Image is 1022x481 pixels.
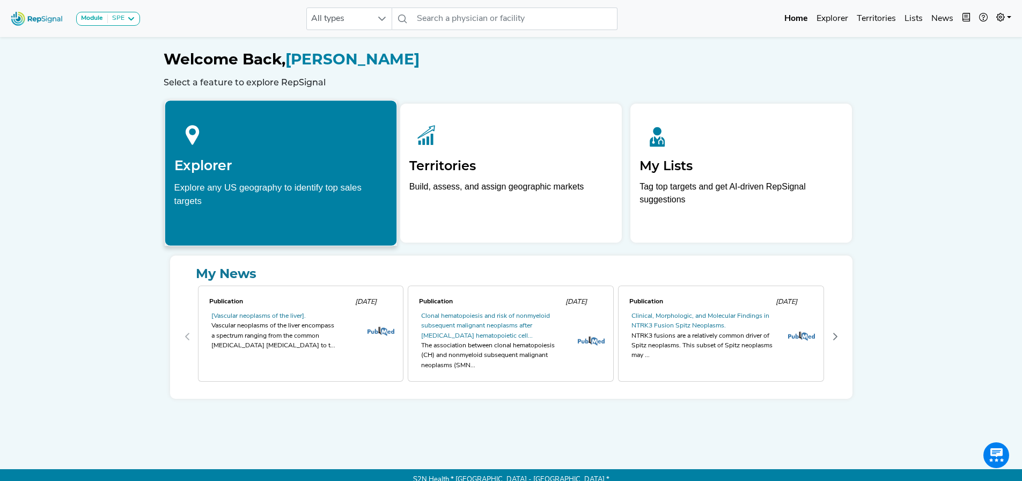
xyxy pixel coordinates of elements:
span: [DATE] [776,298,797,305]
a: ExplorerExplore any US geography to identify top sales targets [164,100,397,246]
span: Welcome Back, [164,50,285,68]
p: Tag top targets and get AI-driven RepSignal suggestions [639,180,843,212]
p: Build, assess, and assign geographic markets [409,180,613,212]
a: Home [780,8,812,30]
div: SPE [108,14,124,23]
span: Publication [629,298,663,305]
div: 1 [406,283,616,390]
div: Vascular neoplasms of the liver encompass a spectrum ranging from the common [MEDICAL_DATA] [MEDI... [211,321,358,351]
a: Lists [900,8,927,30]
div: 2 [616,283,826,390]
h2: My Lists [639,158,843,174]
button: Next Page [827,328,844,345]
img: pubmed_logo.fab3c44c.png [367,326,394,336]
h2: Territories [409,158,613,174]
span: [DATE] [565,298,587,305]
h2: Explorer [174,157,387,173]
div: 0 [196,283,406,390]
a: News [927,8,958,30]
span: Publication [209,298,243,305]
a: Clinical, Morphologic, and Molecular Findings in NTRK3 Fusion Spitz Neoplasms. [631,313,769,329]
input: Search a physician or facility [413,8,617,30]
strong: Module [81,15,103,21]
a: My News [179,264,844,283]
div: Explore any US geography to identify top sales targets [174,180,387,207]
h1: [PERSON_NAME] [164,50,859,69]
a: My ListsTag top targets and get AI-driven RepSignal suggestions [630,104,852,243]
a: [Vascular neoplasms of the liver]. [211,313,306,319]
button: Intel Book [958,8,975,30]
span: Publication [419,298,453,305]
img: pubmed_logo.fab3c44c.png [578,336,605,346]
h6: Select a feature to explore RepSignal [164,77,859,88]
span: [DATE] [355,298,377,305]
a: Explorer [812,8,852,30]
span: All types [307,8,371,30]
div: The association between clonal hematopoiesis (CH) and nonmyeloid subsequent malignant neoplasms (... [421,341,568,370]
div: NTRK3 fusions are a relatively common driver of Spitz neoplasms. This subset of Spitz neoplasms m... [631,331,778,361]
button: ModuleSPE [76,12,140,26]
a: Territories [852,8,900,30]
img: pubmed_logo.fab3c44c.png [788,331,815,341]
a: Clonal hematopoiesis and risk of nonmyeloid subsequent malignant neoplasms after [MEDICAL_DATA] h... [421,313,550,339]
a: TerritoriesBuild, assess, and assign geographic markets [400,104,622,243]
